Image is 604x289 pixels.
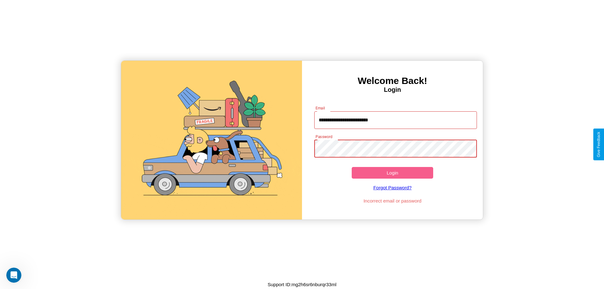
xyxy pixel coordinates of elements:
[596,132,601,157] div: Give Feedback
[6,268,21,283] iframe: Intercom live chat
[311,179,474,197] a: Forgot Password?
[121,61,302,220] img: gif
[302,75,483,86] h3: Welcome Back!
[316,105,325,111] label: Email
[316,134,332,139] label: Password
[268,280,336,289] p: Support ID: mg2h6sr6nburqr33ml
[311,197,474,205] p: Incorrect email or password
[352,167,433,179] button: Login
[302,86,483,93] h4: Login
